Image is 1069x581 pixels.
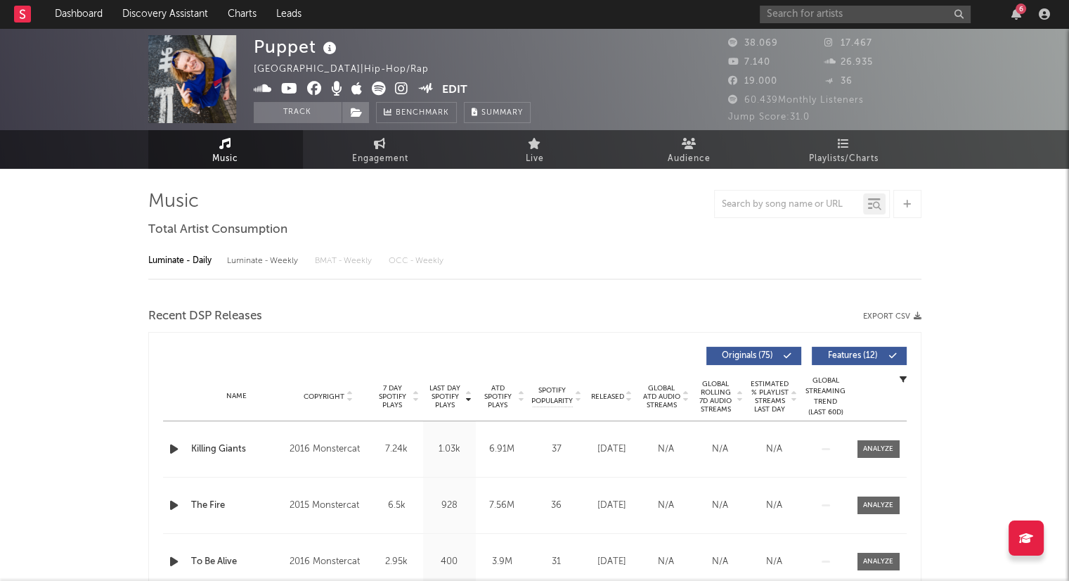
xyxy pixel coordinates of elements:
[374,499,420,513] div: 6.5k
[805,376,847,418] div: Global Streaming Trend (Last 60D)
[697,442,744,456] div: N/A
[751,555,798,569] div: N/A
[697,380,735,414] span: Global Rolling 7D Audio Streams
[767,130,921,169] a: Playlists/Charts
[728,96,864,105] span: 60.439 Monthly Listeners
[591,392,624,401] span: Released
[464,102,531,123] button: Summary
[668,151,711,167] span: Audience
[481,109,523,117] span: Summary
[212,151,238,167] span: Music
[588,442,635,456] div: [DATE]
[812,347,907,365] button: Features(12)
[821,352,886,360] span: Features ( 12 )
[254,102,342,123] button: Track
[532,442,581,456] div: 37
[479,499,525,513] div: 7.56M
[479,384,517,409] span: ATD Spotify Plays
[427,555,472,569] div: 400
[642,499,689,513] div: N/A
[427,384,464,409] span: Last Day Spotify Plays
[442,82,467,99] button: Edit
[715,199,863,210] input: Search by song name or URL
[697,555,744,569] div: N/A
[290,497,366,514] div: 2015 Monstercat
[642,384,681,409] span: Global ATD Audio Streams
[824,39,872,48] span: 17.467
[352,151,408,167] span: Engagement
[254,35,340,58] div: Puppet
[642,555,689,569] div: N/A
[751,499,798,513] div: N/A
[458,130,612,169] a: Live
[863,312,921,321] button: Export CSV
[191,499,283,513] a: The Fire
[728,39,778,48] span: 38.069
[728,113,810,122] span: Jump Score: 31.0
[191,442,283,456] a: Killing Giants
[254,61,445,78] div: [GEOGRAPHIC_DATA] | Hip-Hop/Rap
[532,555,581,569] div: 31
[304,392,344,401] span: Copyright
[148,222,287,238] span: Total Artist Consumption
[148,308,262,325] span: Recent DSP Releases
[479,442,525,456] div: 6.91M
[824,58,873,67] span: 26.935
[751,442,798,456] div: N/A
[728,58,770,67] span: 7.140
[1011,8,1021,20] button: 6
[612,130,767,169] a: Audience
[824,77,853,86] span: 36
[303,130,458,169] a: Engagement
[526,151,544,167] span: Live
[531,385,573,407] span: Spotify Popularity
[396,105,449,122] span: Benchmark
[728,77,777,86] span: 19.000
[290,441,366,458] div: 2016 Monstercat
[479,555,525,569] div: 3.9M
[427,499,472,513] div: 928
[148,130,303,169] a: Music
[374,555,420,569] div: 2.95k
[706,347,801,365] button: Originals(75)
[588,499,635,513] div: [DATE]
[1016,4,1026,14] div: 6
[376,102,457,123] a: Benchmark
[715,352,780,360] span: Originals ( 75 )
[751,380,789,414] span: Estimated % Playlist Streams Last Day
[532,499,581,513] div: 36
[809,151,879,167] span: Playlists/Charts
[374,442,420,456] div: 7.24k
[760,6,971,23] input: Search for artists
[374,384,411,409] span: 7 Day Spotify Plays
[290,554,366,570] div: 2016 Monstercat
[588,555,635,569] div: [DATE]
[427,442,472,456] div: 1.03k
[191,555,283,569] a: To Be Alive
[191,391,283,402] div: Name
[697,499,744,513] div: N/A
[148,249,213,273] div: Luminate - Daily
[642,442,689,456] div: N/A
[227,249,301,273] div: Luminate - Weekly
